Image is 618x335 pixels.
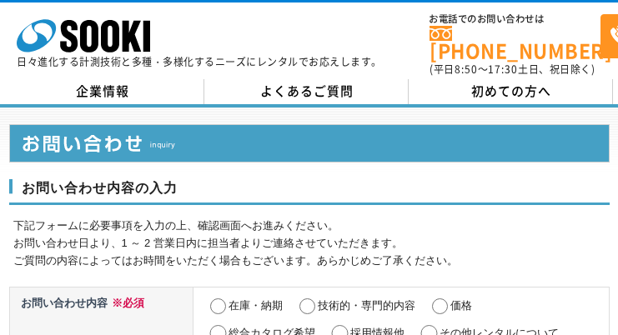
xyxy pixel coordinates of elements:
label: 在庫・納期 [229,299,283,312]
label: 価格 [450,299,472,312]
p: 日々進化する計測技術と多種・多様化するニーズにレンタルでお応えします。 [17,57,382,67]
span: 8:50 [455,62,478,77]
span: お電話でのお問い合わせは [430,14,600,24]
a: 初めての方へ [409,79,613,104]
span: 17:30 [488,62,518,77]
label: 技術的・専門的内容 [318,299,415,312]
span: 初めての方へ [471,82,551,100]
p: 下記フォームに必要事項を入力の上、確認画面へお進みください。 お問い合わせ日より、1 ～ 2 営業日内に担当者よりご連絡させていただきます。 ご質問の内容によってはお時間をいただく場合もございま... [13,217,610,269]
h3: お問い合わせ内容の入力 [9,179,610,206]
img: お問い合わせ [9,124,610,162]
a: よくあるご質問 [204,79,409,104]
span: (平日 ～ 土日、祝日除く) [430,62,595,77]
a: [PHONE_NUMBER] [430,26,600,60]
span: ※必須 [108,297,144,309]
